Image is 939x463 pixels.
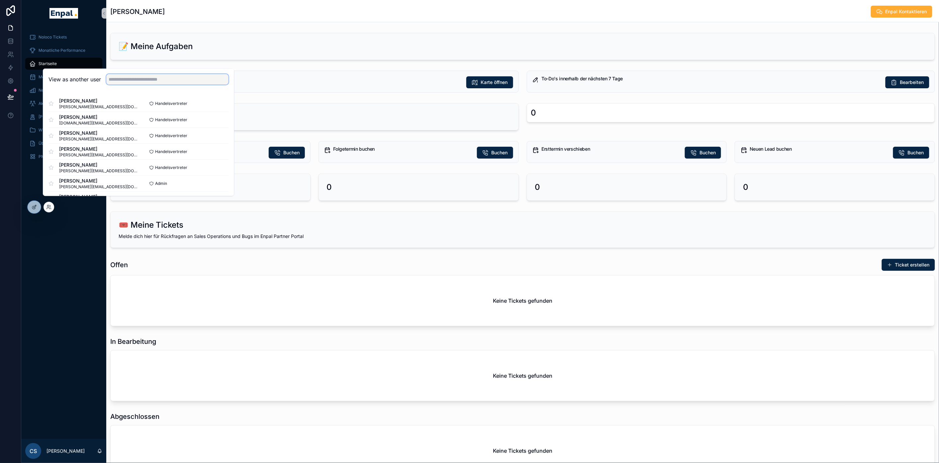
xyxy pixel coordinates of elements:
a: Neue Kunden [25,84,102,96]
span: Mein Kalender [39,74,66,80]
a: Mein Kalender [25,71,102,83]
h1: Offen [110,260,128,270]
span: [PERSON_NAME] [39,114,71,119]
h1: Abgeschlossen [110,412,159,421]
button: Karte öffnen [466,76,513,88]
span: [PERSON_NAME] [59,162,139,168]
h5: Ersttermin verschieben [542,147,680,151]
a: Wissensdatenbank [25,124,102,136]
h1: [PERSON_NAME] [110,7,165,16]
span: Über mich [39,141,58,146]
span: Buchen [700,149,716,156]
a: Über mich [25,137,102,149]
span: Buchen [908,149,924,156]
span: [PERSON_NAME][EMAIL_ADDRESS][DOMAIN_NAME] [59,168,139,174]
span: [PERSON_NAME] [59,114,139,120]
span: [PERSON_NAME] [59,178,139,184]
button: Buchen [893,147,929,159]
h2: Keine Tickets gefunden [493,297,552,305]
h2: Keine Tickets gefunden [493,447,552,455]
h1: In Bearbeitung [110,337,156,346]
span: PM Übersicht [39,154,64,159]
span: Neue Kunden [39,88,64,93]
span: [PERSON_NAME][EMAIL_ADDRESS][DOMAIN_NAME] [59,105,139,110]
h2: Keine Tickets gefunden [493,372,552,380]
h2: 📝 Meine Aufgaben [119,41,193,52]
span: [PERSON_NAME] [59,130,139,136]
a: [PERSON_NAME] [25,111,102,123]
span: [PERSON_NAME][EMAIL_ADDRESS][DOMAIN_NAME] [59,184,139,190]
span: Melde dich hier für Rückfragen an Sales Operations und Bugs im Enpal Partner Portal [119,233,304,239]
span: Buchen [492,149,508,156]
span: Handelsvertreter [155,149,187,154]
h5: Heutige Termine [125,76,461,81]
a: PM Übersicht [25,151,102,163]
button: Enpal Kontaktieren [871,6,932,18]
h2: 0 [535,182,540,193]
span: Buchen [283,149,300,156]
button: Buchen [685,147,721,159]
span: Handelsvertreter [155,165,187,170]
h2: 🎟️ Meine Tickets [119,220,183,230]
h2: 0 [327,182,332,193]
span: [PERSON_NAME] [59,146,139,152]
div: 0 [531,108,536,118]
span: Startseite [39,61,57,66]
button: Buchen [269,147,305,159]
h2: View as another user [48,76,101,84]
span: [PERSON_NAME][EMAIL_ADDRESS][DOMAIN_NAME] [59,152,139,158]
a: Aktive Kunden [25,98,102,110]
span: Handelsvertreter [155,117,187,122]
span: [DOMAIN_NAME][EMAIL_ADDRESS][DOMAIN_NAME] [59,120,139,126]
span: CS [30,447,37,455]
a: Noloco Tickets [25,31,102,43]
span: Handelsvertreter [155,101,187,107]
a: Startseite [25,58,102,70]
span: Admin [155,181,167,186]
span: Handelsvertreter [155,133,187,138]
span: Wissensdatenbank [39,127,74,133]
a: Monatliche Performance [25,44,102,56]
h5: To-Do's innerhalb der nächsten 7 Tage [542,76,881,81]
img: App logo [49,8,78,19]
div: scrollable content [21,27,106,171]
span: Noloco Tickets [39,35,67,40]
span: Monatliche Performance [39,48,85,53]
span: Bearbeiten [900,79,924,86]
button: Bearbeiten [886,76,929,88]
p: [PERSON_NAME] [47,448,85,454]
span: [PERSON_NAME] [59,98,139,105]
h5: Folgetermin buchen [333,147,472,151]
span: [PERSON_NAME] [59,193,139,200]
h5: Neuen Lead buchen [750,147,888,151]
span: Aktive Kunden [39,101,66,106]
span: Karte öffnen [481,79,508,86]
span: [PERSON_NAME][EMAIL_ADDRESS][DOMAIN_NAME] [59,136,139,142]
button: Buchen [477,147,513,159]
span: Enpal Kontaktieren [886,8,927,15]
h2: 0 [743,182,748,193]
button: Ticket erstellen [882,259,935,271]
